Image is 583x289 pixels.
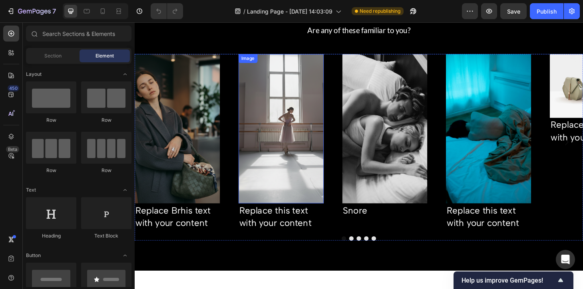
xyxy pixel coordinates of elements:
div: Heading [26,232,76,240]
span: Button [26,252,41,259]
img: gempages_583951056501736276-e7d7f53d-76e5-4ea9-8c70-32d0139b04bc.jpg [333,34,424,194]
span: Toggle open [119,184,131,196]
span: Toggle open [119,249,131,262]
span: Need republishing [360,8,400,15]
div: Row [81,117,131,124]
div: Undo/Redo [151,3,183,19]
button: Show survey - Help us improve GemPages! [462,275,565,285]
div: Replace this text with your content [444,102,535,131]
button: Dot [237,229,242,234]
span: Toggle open [119,68,131,81]
span: Help us improve GemPages! [462,277,556,284]
button: Carousel Next Arrow [451,117,473,139]
div: Row [81,167,131,174]
p: Snore [223,194,312,208]
span: Text [26,186,36,194]
div: Publish [537,7,557,16]
button: Dot [245,229,250,234]
input: Search Sections & Elements [26,26,131,42]
img: image_demo.jpg [444,34,535,102]
div: 450 [8,85,19,91]
span: Landing Page - [DATE] 14:03:09 [247,7,332,16]
iframe: Design area [135,22,583,289]
p: 7 [52,6,56,16]
div: Open Intercom Messenger [556,250,575,269]
span: Layout [26,71,42,78]
div: Text Block [81,232,131,240]
button: Dot [253,229,258,234]
button: Publish [530,3,563,19]
button: Dot [221,229,226,234]
div: Beta [6,146,19,152]
div: Row [26,167,76,174]
img: gempages_583951056501736276-bb6b265c-25bc-45bc-8af4-3c64987bd7a3.jpg [222,34,313,194]
div: Replace this text with your content [333,194,424,222]
span: Section [44,52,62,59]
span: Element [96,52,114,59]
span: Save [507,8,520,15]
button: Save [500,3,527,19]
button: 7 [3,3,60,19]
div: Row [26,117,76,124]
span: / [243,7,245,16]
button: Dot [229,229,234,234]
